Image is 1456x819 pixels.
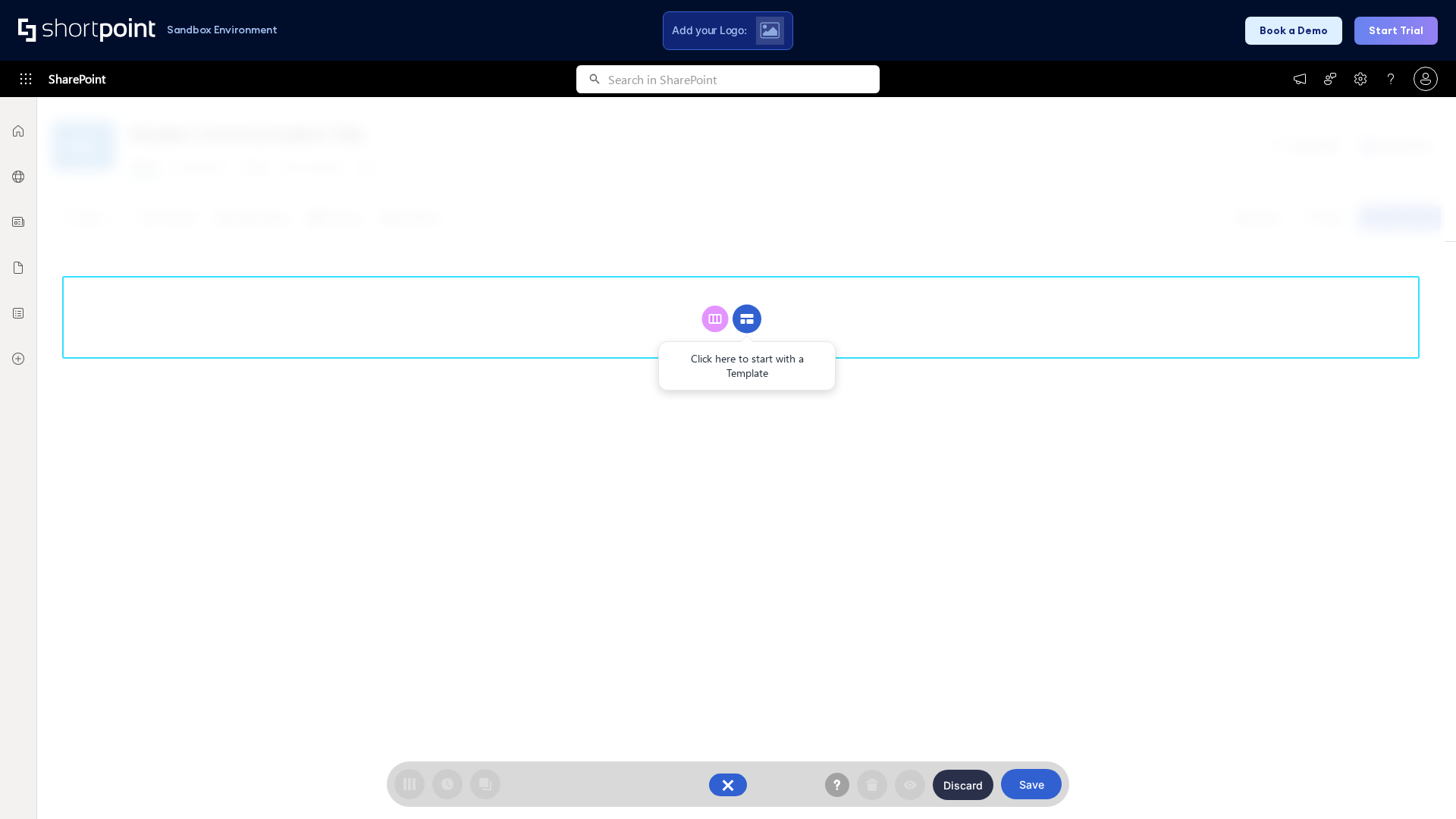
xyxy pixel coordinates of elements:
[933,770,993,800] button: Discard
[167,26,278,34] h1: Sandbox Environment
[1354,17,1438,45] button: Start Trial
[608,65,880,93] input: Search in SharePoint
[672,24,746,37] span: Add your Logo:
[1245,17,1342,45] button: Book a Demo
[760,22,780,39] img: Upload logo
[49,61,105,97] span: SharePoint
[1001,769,1062,799] button: Save
[1380,746,1456,819] iframe: Chat Widget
